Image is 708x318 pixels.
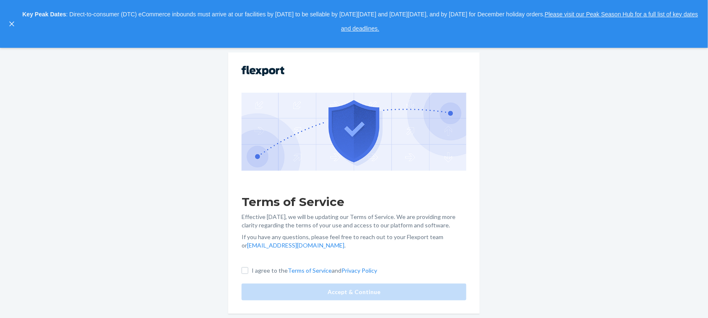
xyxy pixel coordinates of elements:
[242,93,466,171] img: GDPR Compliance
[22,11,66,18] strong: Key Peak Dates
[242,213,466,229] p: Effective [DATE], we will be updating our Terms of Service. We are providing more clarity regardi...
[288,267,332,274] a: Terms of Service
[242,267,248,274] input: I agree to theTerms of ServiceandPrivacy Policy
[247,242,344,249] a: [EMAIL_ADDRESS][DOMAIN_NAME]
[242,284,466,300] button: Accept & Continue
[20,8,700,36] p: : Direct-to-consumer (DTC) eCommerce inbounds must arrive at our facilities by [DATE] to be sella...
[8,20,16,28] button: close,
[242,233,466,250] p: If you have any questions, please feel free to reach out to your Flexport team or .
[242,66,284,76] img: Flexport logo
[341,11,698,32] a: Please visit our Peak Season Hub for a full list of key dates and deadlines.
[242,194,466,209] h1: Terms of Service
[252,266,377,275] p: I agree to the and
[341,267,377,274] a: Privacy Policy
